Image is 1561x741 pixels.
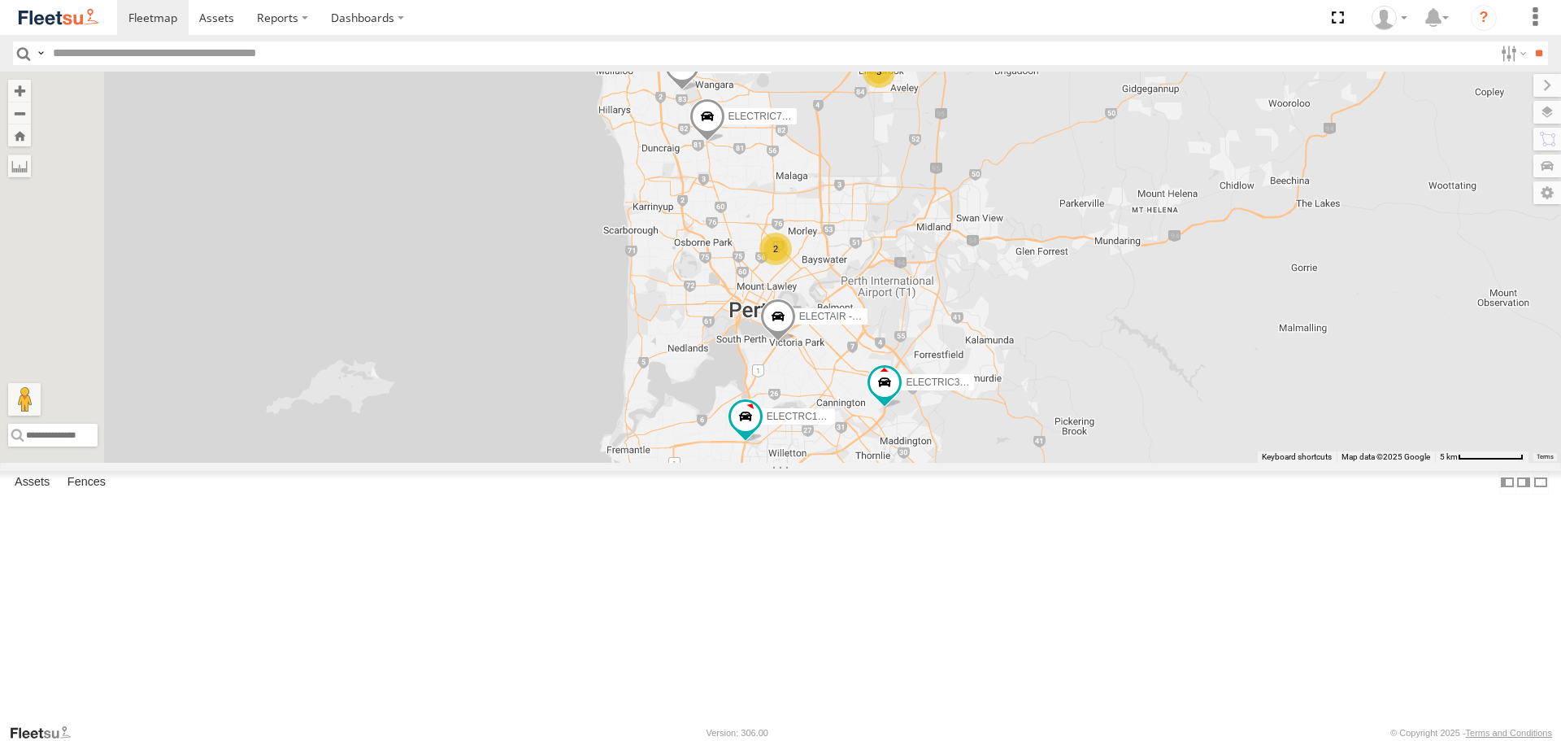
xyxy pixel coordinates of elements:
label: Dock Summary Table to the Right [1515,471,1532,495]
div: 3 [863,55,895,88]
i: ? [1471,5,1497,31]
div: Version: 306.00 [707,728,768,738]
div: 2 [759,233,792,265]
span: ELECTAIR - Riaan [799,311,881,322]
button: Zoom out [8,102,31,124]
a: Terms (opens in new tab) [1537,453,1554,460]
label: Search Filter Options [1494,41,1529,65]
button: Zoom in [8,80,31,102]
label: Fences [59,472,114,495]
span: ELECTRIC3 - [PERSON_NAME] [906,377,1048,388]
div: Wayne Betts [1366,6,1413,30]
span: 5 km [1440,452,1458,461]
button: Zoom Home [8,124,31,146]
button: Keyboard shortcuts [1262,451,1332,463]
button: Map Scale: 5 km per 77 pixels [1435,451,1528,463]
a: Visit our Website [9,725,84,741]
button: Drag Pegman onto the map to open Street View [8,383,41,416]
span: ELECTRC16 - [PERSON_NAME] [767,412,912,423]
label: Measure [8,155,31,177]
a: Terms and Conditions [1466,728,1552,738]
label: Hide Summary Table [1533,471,1549,495]
label: Dock Summary Table to the Left [1499,471,1515,495]
span: Map data ©2025 Google [1341,452,1430,461]
label: Assets [7,472,58,495]
div: © Copyright 2025 - [1390,728,1552,738]
label: Search Query [34,41,47,65]
span: ELECTRIC7 - [PERSON_NAME] [728,111,871,122]
label: Map Settings [1533,181,1561,204]
img: fleetsu-logo-horizontal.svg [16,7,101,28]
